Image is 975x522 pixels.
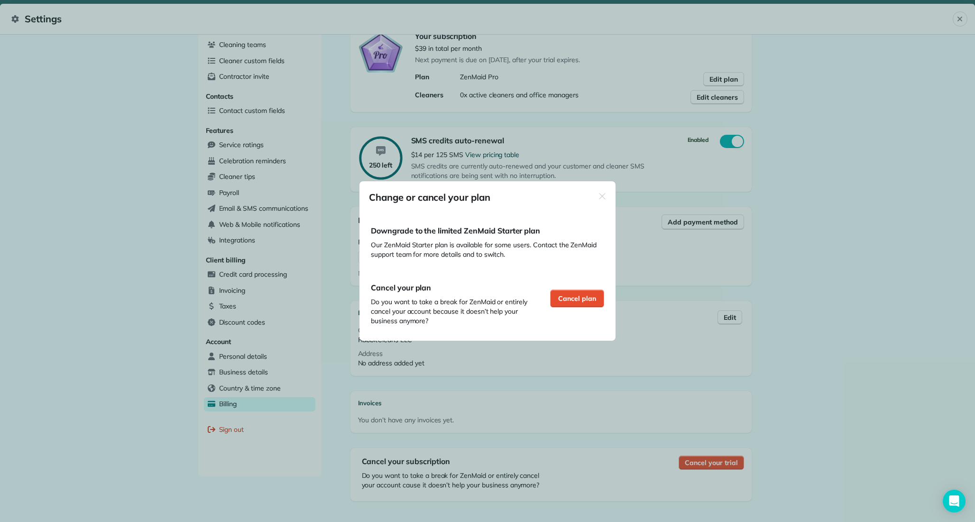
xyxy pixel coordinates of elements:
[558,294,596,303] span: Cancel plan
[371,226,540,235] span: Downgrade to the limited ZenMaid Starter plan
[371,240,604,259] span: Our ZenMaid Starter plan is available for some users. Contact the ZenMaid support team for more d...
[371,297,531,326] span: Do you want to take a break for ZenMaid or entirely cancel your account because it doesn’t help y...
[371,283,431,292] span: Cancel your plan
[369,191,490,204] h1: Change or cancel your plan
[550,289,604,308] button: Cancel plan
